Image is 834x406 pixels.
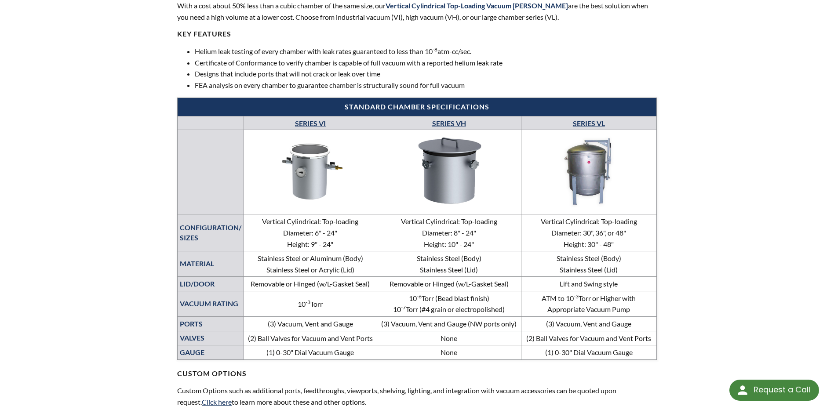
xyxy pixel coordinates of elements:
sup: -7 [401,304,406,311]
td: (2) Ball Valves for Vacuum and Vent Ports [521,331,656,345]
td: Stainless Steel or Aluminum (Body) Stainless Steel or Acrylic (Lid) [244,251,377,277]
td: Vertical Cylindrical: Top-loading Diameter: 30", 36", or 48" Height: 30" - 48" [521,214,656,251]
td: Removable or Hinged (w/L-Gasket Seal) [244,277,377,291]
sup: -3 [306,299,310,305]
a: SERIES VH [432,119,466,127]
a: SERIES VL [573,119,605,127]
li: FEA analysis on every chamber to guarantee chamber is structurally sound for full vacuum [195,80,656,91]
td: Vertical Cylindrical: Top-loading Diameter: 6" - 24" Height: 9" - 24" [244,214,377,251]
span: Vertical Cylindrical Top-Loading Vacuum [PERSON_NAME] [386,1,568,10]
li: Certificate of Conformance to verify chamber is capable of full vacuum with a reported helium lea... [195,57,656,69]
th: GAUGE [178,345,244,360]
td: Vertical Cylindrical: Top-loading Diameter: 8" - 24" Height: 10" - 24" [377,214,521,251]
th: PORTS [178,317,244,331]
td: 10 Torr (Bead blast finish) 10 Torr (#4 grain or electropolished) [377,291,521,316]
td: Stainless Steel (Body) Stainless Steel (Lid) [377,251,521,277]
sup: -8 [433,46,437,53]
td: (2) Ball Valves for Vacuum and Vent Ports [244,331,377,345]
li: Designs that include ports that will not crack or leak over time [195,68,656,80]
th: LID/DOOR [178,277,244,291]
td: (3) Vacuum, Vent and Gauge (NW ports only) [377,317,521,331]
div: Request a Call [729,380,819,401]
sup: -6 [417,293,422,300]
td: (1) 0-30" Dial Vacuum Gauge [244,345,377,360]
td: ATM to 10 Torr or Higher with Appropriate Vacuum Pump [521,291,656,316]
a: SERIES VI [295,119,326,127]
td: (3) Vacuum, Vent and Gauge [521,317,656,331]
img: round button [736,383,750,397]
td: Stainless Steel (Body) Stainless Steel (Lid) [521,251,656,277]
th: CONFIGURATION/ SIZES [178,214,244,251]
div: Request a Call [754,380,810,400]
td: (1) 0-30" Dial Vacuum Gauge [521,345,656,360]
td: Removable or Hinged (w/L-Gasket Seal) [377,277,521,291]
td: Lift and Swing style [521,277,656,291]
td: 10 Torr [244,291,377,316]
th: VALVES [178,331,244,345]
td: None [377,331,521,345]
th: MATERIAL [178,251,244,277]
td: (3) Vacuum, Vent and Gauge [244,317,377,331]
td: None [377,345,521,360]
li: Helium leak testing of every chamber with leak rates guaranteed to less than 10 atm-cc/sec. [195,46,656,57]
a: Click here [202,398,232,406]
sup: -3 [574,293,579,300]
th: VACUUM RATING [178,291,244,316]
h4: Standard Chamber Specifications [182,102,652,112]
img: Series CC—Cube Chambers [246,135,374,207]
h4: KEY FEATURES [177,29,656,39]
h4: CUSTOM OPTIONS [177,360,656,378]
